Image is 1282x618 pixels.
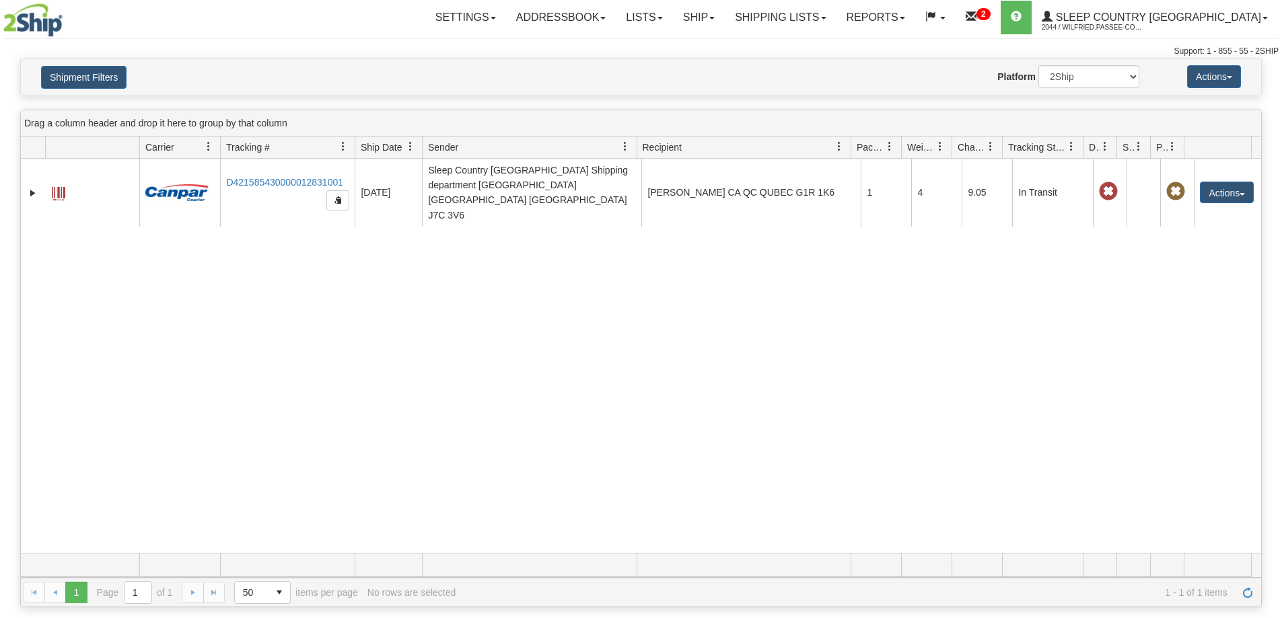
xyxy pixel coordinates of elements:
[1156,141,1168,154] span: Pickup Status
[1008,141,1067,154] span: Tracking Status
[1089,141,1100,154] span: Delivery Status
[1166,182,1185,201] span: Pickup Not Assigned
[425,1,506,34] a: Settings
[428,141,458,154] span: Sender
[1127,135,1150,158] a: Shipment Issues filter column settings
[861,159,911,227] td: 1
[52,181,65,202] a: Label
[269,582,290,603] span: select
[226,141,270,154] span: Tracking #
[326,190,349,210] button: Copy to clipboard
[399,135,422,158] a: Ship Date filter column settings
[828,135,851,158] a: Recipient filter column settings
[962,159,1012,227] td: 9.05
[979,135,1002,158] a: Charge filter column settings
[1187,65,1241,88] button: Actions
[97,581,173,604] span: Page of 1
[997,70,1036,83] label: Platform
[878,135,901,158] a: Packages filter column settings
[1123,141,1134,154] span: Shipment Issues
[836,1,915,34] a: Reports
[422,159,641,227] td: Sleep Country [GEOGRAPHIC_DATA] Shipping department [GEOGRAPHIC_DATA] [GEOGRAPHIC_DATA] [GEOGRAPH...
[1032,1,1278,34] a: Sleep Country [GEOGRAPHIC_DATA] 2044 / Wilfried.Passee-Coutrin
[1237,582,1258,603] a: Refresh
[643,141,682,154] span: Recipient
[1200,182,1254,203] button: Actions
[234,581,291,604] span: Page sizes drop down
[1251,240,1281,377] iframe: chat widget
[1099,182,1118,201] span: Late
[1053,11,1261,23] span: Sleep Country [GEOGRAPHIC_DATA]
[1094,135,1116,158] a: Delivery Status filter column settings
[234,581,358,604] span: items per page
[911,159,962,227] td: 4
[958,141,986,154] span: Charge
[641,159,861,227] td: [PERSON_NAME] CA QC QUBEC G1R 1K6
[226,177,343,188] a: D421585430000012831001
[1012,159,1093,227] td: In Transit
[929,135,952,158] a: Weight filter column settings
[725,1,836,34] a: Shipping lists
[465,587,1227,598] span: 1 - 1 of 1 items
[614,135,637,158] a: Sender filter column settings
[124,582,151,603] input: Page 1
[1060,135,1083,158] a: Tracking Status filter column settings
[976,8,991,20] sup: 2
[145,184,209,201] img: 14 - Canpar
[506,1,616,34] a: Addressbook
[243,586,260,599] span: 50
[3,3,63,37] img: logo2044.jpg
[361,141,402,154] span: Ship Date
[145,141,174,154] span: Carrier
[3,46,1279,57] div: Support: 1 - 855 - 55 - 2SHIP
[355,159,422,227] td: [DATE]
[956,1,1001,34] a: 2
[197,135,220,158] a: Carrier filter column settings
[21,110,1261,137] div: grid grouping header
[367,587,456,598] div: No rows are selected
[673,1,725,34] a: Ship
[26,186,40,200] a: Expand
[907,141,935,154] span: Weight
[857,141,885,154] span: Packages
[1042,21,1143,34] span: 2044 / Wilfried.Passee-Coutrin
[1161,135,1184,158] a: Pickup Status filter column settings
[65,582,87,603] span: Page 1
[332,135,355,158] a: Tracking # filter column settings
[616,1,672,34] a: Lists
[41,66,127,89] button: Shipment Filters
